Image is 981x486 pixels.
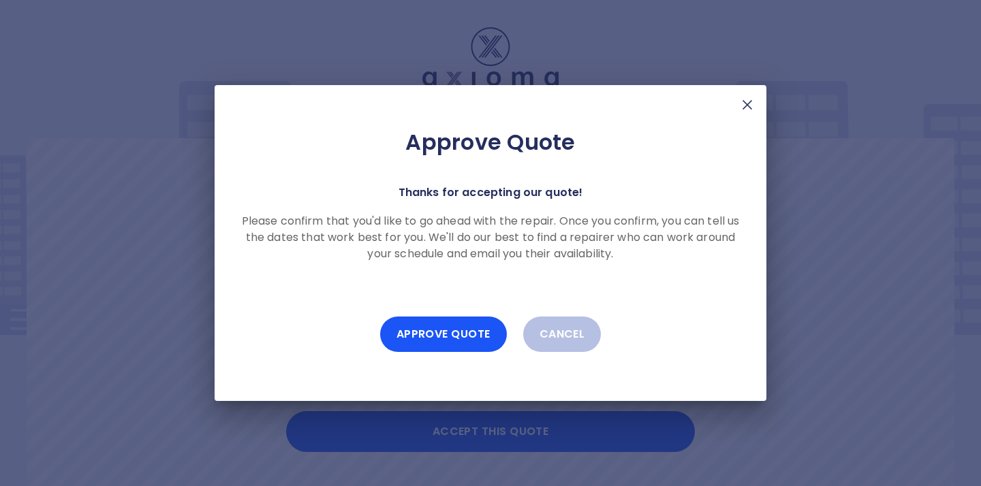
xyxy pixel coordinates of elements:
button: Cancel [523,317,602,352]
p: Thanks for accepting our quote! [399,183,583,202]
h2: Approve Quote [236,129,745,156]
p: Please confirm that you'd like to go ahead with the repair. Once you confirm, you can tell us the... [236,213,745,262]
img: X Mark [739,97,756,113]
button: Approve Quote [380,317,507,352]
